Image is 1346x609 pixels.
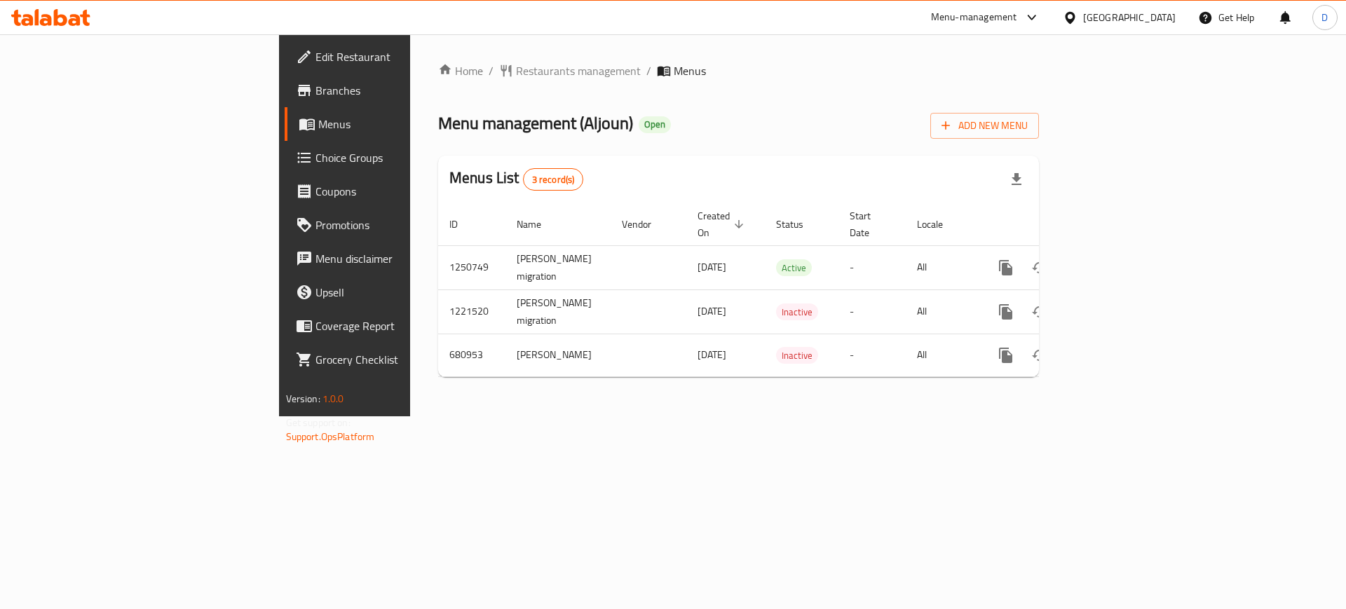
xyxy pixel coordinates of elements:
[524,173,583,186] span: 3 record(s)
[698,207,748,241] span: Created On
[285,242,504,275] a: Menu disclaimer
[315,149,493,166] span: Choice Groups
[622,216,669,233] span: Vendor
[1000,163,1033,196] div: Export file
[906,289,978,334] td: All
[941,117,1028,135] span: Add New Menu
[639,118,671,130] span: Open
[315,48,493,65] span: Edit Restaurant
[698,345,726,364] span: [DATE]
[906,334,978,376] td: All
[516,62,641,79] span: Restaurants management
[906,245,978,289] td: All
[315,250,493,267] span: Menu disclaimer
[1321,10,1328,25] span: D
[315,217,493,233] span: Promotions
[698,258,726,276] span: [DATE]
[646,62,651,79] li: /
[523,168,584,191] div: Total records count
[285,141,504,175] a: Choice Groups
[315,82,493,99] span: Branches
[776,260,812,276] span: Active
[930,113,1039,139] button: Add New Menu
[438,203,1135,377] table: enhanced table
[322,390,344,408] span: 1.0.0
[449,167,583,191] h2: Menus List
[978,203,1135,246] th: Actions
[1023,295,1056,329] button: Change Status
[989,338,1023,372] button: more
[838,334,906,376] td: -
[438,107,633,139] span: Menu management ( Aljoun )
[449,216,476,233] span: ID
[285,208,504,242] a: Promotions
[505,245,611,289] td: [PERSON_NAME] migration
[989,251,1023,285] button: more
[1083,10,1176,25] div: [GEOGRAPHIC_DATA]
[1023,338,1056,372] button: Change Status
[505,334,611,376] td: [PERSON_NAME]
[285,175,504,208] a: Coupons
[776,304,818,320] span: Inactive
[315,351,493,368] span: Grocery Checklist
[776,347,818,364] div: Inactive
[315,317,493,334] span: Coverage Report
[285,107,504,141] a: Menus
[698,302,726,320] span: [DATE]
[917,216,961,233] span: Locale
[1023,251,1056,285] button: Change Status
[776,216,822,233] span: Status
[838,289,906,334] td: -
[285,74,504,107] a: Branches
[674,62,706,79] span: Menus
[286,413,351,432] span: Get support on:
[285,275,504,309] a: Upsell
[931,9,1017,26] div: Menu-management
[285,309,504,343] a: Coverage Report
[505,289,611,334] td: [PERSON_NAME] migration
[315,183,493,200] span: Coupons
[318,116,493,132] span: Menus
[639,116,671,133] div: Open
[776,259,812,276] div: Active
[989,295,1023,329] button: more
[315,284,493,301] span: Upsell
[838,245,906,289] td: -
[776,348,818,364] span: Inactive
[285,343,504,376] a: Grocery Checklist
[517,216,559,233] span: Name
[286,427,375,446] a: Support.OpsPlatform
[438,62,1039,79] nav: breadcrumb
[850,207,889,241] span: Start Date
[499,62,641,79] a: Restaurants management
[285,40,504,74] a: Edit Restaurant
[286,390,320,408] span: Version:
